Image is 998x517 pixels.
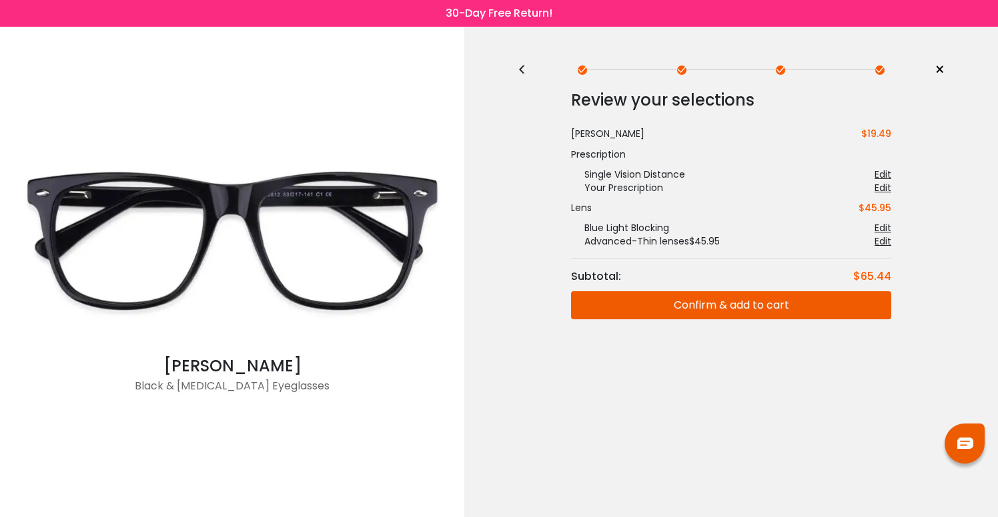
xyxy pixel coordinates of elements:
div: Edit [875,234,891,248]
img: Black Montalvo - Acetate Eyeglasses [7,128,458,354]
div: Blue Light Blocking [571,221,669,234]
div: $45.95 [859,201,891,214]
div: Edit [875,168,891,181]
img: chat [957,438,973,449]
div: Lens [571,201,592,214]
a: × [925,60,945,80]
div: Edit [875,181,891,194]
div: [PERSON_NAME] [571,127,644,141]
div: Advanced-Thin lenses $45.95 [571,234,720,248]
div: Edit [875,221,891,234]
div: < [518,65,538,75]
div: Subtotal: [571,269,628,285]
div: Your Prescription [571,181,663,194]
div: [PERSON_NAME] [7,354,458,378]
span: × [935,60,945,80]
div: Review your selections [571,87,891,114]
div: Black & [MEDICAL_DATA] Eyeglasses [7,378,458,405]
div: Prescription [571,148,891,161]
div: $65.44 [853,269,891,285]
span: $19.49 [861,127,891,140]
div: Single Vision Distance [571,168,685,181]
button: Confirm & add to cart [571,291,891,319]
